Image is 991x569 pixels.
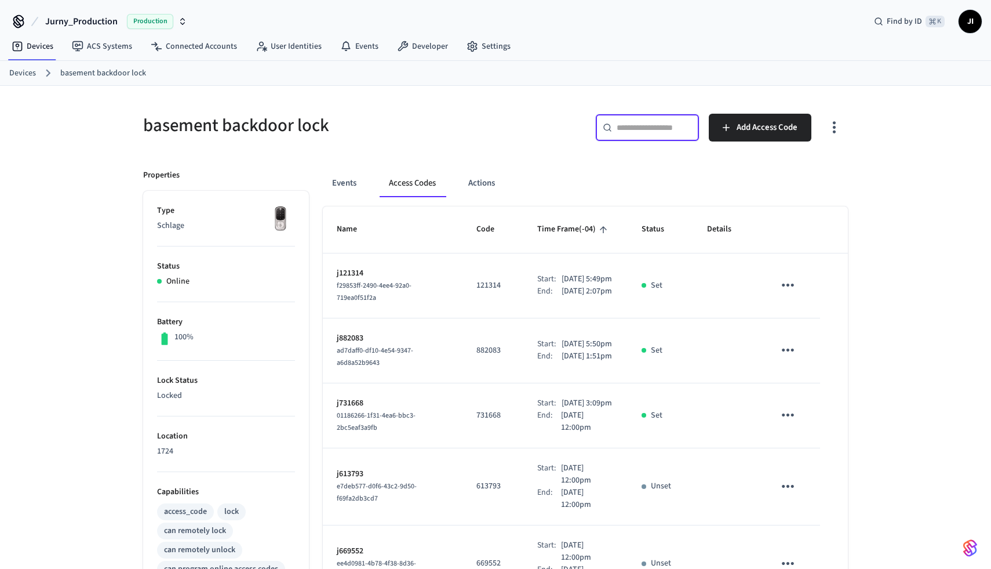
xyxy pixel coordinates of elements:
[224,506,239,518] div: lock
[865,11,954,32] div: Find by ID⌘ K
[60,67,146,79] a: basement backdoor lock
[143,114,489,137] h5: basement backdoor lock
[337,481,417,503] span: e7deb577-d0f6-43c2-9d50-f69fa2db3cd7
[337,332,449,345] p: j882083
[331,36,388,57] a: Events
[337,411,416,433] span: 01186266-1f31-4ea6-bbc3-2bc5eaf3a9fb
[537,462,561,487] div: Start:
[157,205,295,217] p: Type
[537,338,562,350] div: Start:
[380,169,445,197] button: Access Codes
[157,220,295,232] p: Schlage
[963,539,977,557] img: SeamLogoGradient.69752ec5.svg
[651,409,662,422] p: Set
[63,36,141,57] a: ACS Systems
[459,169,504,197] button: Actions
[562,285,612,298] p: [DATE] 2:07pm
[2,36,63,57] a: Devices
[337,346,413,368] span: ad7daff0-df10-4e54-9347-a6d8a52b9643
[157,445,295,458] p: 1724
[157,430,295,443] p: Location
[141,36,246,57] a: Connected Accounts
[127,14,173,29] span: Production
[9,67,36,79] a: Devices
[651,345,662,357] p: Set
[337,468,449,480] p: j613793
[561,462,614,487] p: [DATE] 12:00pm
[537,397,562,409] div: Start:
[388,36,457,57] a: Developer
[959,10,982,33] button: JI
[561,539,614,564] p: [DATE] 12:00pm
[562,397,612,409] p: [DATE] 3:09pm
[960,11,981,32] span: JI
[561,409,614,434] p: [DATE] 12:00pm
[537,285,562,298] div: End:
[337,397,449,409] p: j731668
[707,220,746,238] span: Details
[561,487,614,511] p: [DATE] 12:00pm
[651,480,671,492] p: Unset
[157,375,295,387] p: Lock Status
[642,220,679,238] span: Status
[476,220,509,238] span: Code
[476,280,509,292] p: 121314
[537,487,561,511] div: End:
[143,169,180,182] p: Properties
[174,331,194,343] p: 100%
[164,506,207,518] div: access_code
[164,525,226,537] div: can remotely lock
[157,486,295,498] p: Capabilities
[537,273,562,285] div: Start:
[537,350,562,363] div: End:
[476,480,509,492] p: 613793
[157,316,295,328] p: Battery
[246,36,331,57] a: User Identities
[651,280,662,292] p: Set
[337,220,372,238] span: Name
[709,114,811,142] button: Add Access Code
[323,169,848,197] div: ant example
[887,16,922,27] span: Find by ID
[476,345,509,357] p: 882083
[562,338,612,350] p: [DATE] 5:50pm
[476,409,509,422] p: 731668
[337,267,449,280] p: j121314
[266,205,295,234] img: Yale Assure Touchscreen Wifi Smart Lock, Satin Nickel, Front
[562,273,612,285] p: [DATE] 5:49pm
[457,36,520,57] a: Settings
[323,169,366,197] button: Events
[337,545,449,557] p: j669552
[164,544,235,556] div: can remotely unlock
[45,15,118,28] span: Jurny_Production
[157,390,295,402] p: Locked
[737,120,797,135] span: Add Access Code
[537,220,611,238] span: Time Frame(-04)
[157,260,295,273] p: Status
[926,16,945,27] span: ⌘ K
[337,281,411,303] span: f29853ff-2490-4ee4-92a0-719ea0f51f2a
[537,409,561,434] div: End:
[562,350,612,363] p: [DATE] 1:51pm
[166,276,190,288] p: Online
[537,539,561,564] div: Start:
